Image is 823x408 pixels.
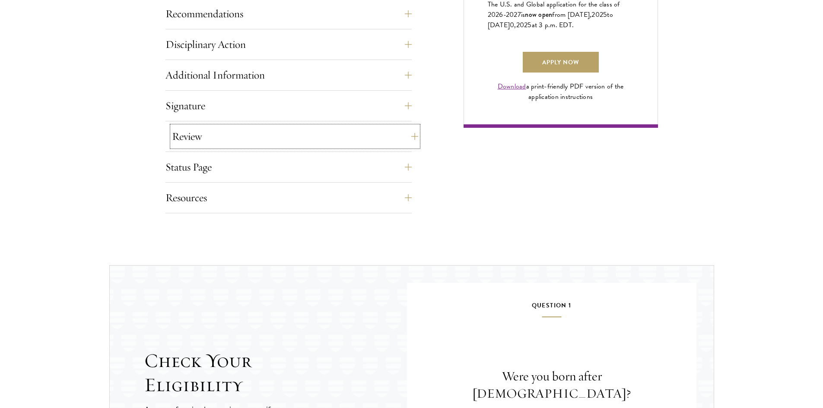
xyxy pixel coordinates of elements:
[499,9,503,20] span: 6
[165,187,412,208] button: Resources
[532,20,574,30] span: at 3 p.m. EDT.
[527,20,531,30] span: 5
[165,157,412,177] button: Status Page
[165,3,412,24] button: Recommendations
[144,349,407,397] h2: Check Your Eligibility
[488,81,634,102] div: a print-friendly PDF version of the application instructions
[433,300,670,317] h5: Question 1
[488,9,613,30] span: to [DATE]
[518,9,521,20] span: 7
[510,20,514,30] span: 0
[525,9,552,19] span: now open
[603,9,607,20] span: 5
[433,368,670,402] p: Were you born after [DEMOGRAPHIC_DATA]?
[514,20,516,30] span: ,
[521,9,525,20] span: is
[552,9,591,20] span: from [DATE],
[165,34,412,55] button: Disciplinary Action
[498,81,526,92] a: Download
[523,52,599,73] a: Apply Now
[172,126,418,147] button: Review
[516,20,528,30] span: 202
[503,9,518,20] span: -202
[165,95,412,116] button: Signature
[165,65,412,85] button: Additional Information
[591,9,603,20] span: 202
